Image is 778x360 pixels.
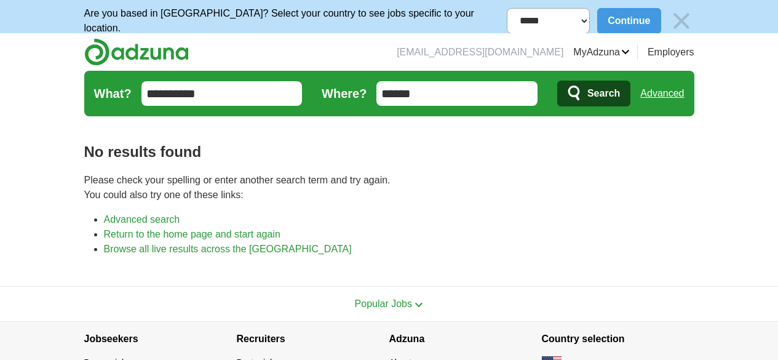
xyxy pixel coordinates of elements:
a: Return to the home page and start again [104,229,280,239]
button: Search [557,81,630,106]
a: Employers [648,45,694,60]
a: Browse all live results across the [GEOGRAPHIC_DATA] [104,244,352,254]
label: What? [94,84,132,103]
a: Advanced [640,81,684,106]
span: Popular Jobs [355,298,412,309]
img: toggle icon [415,302,423,308]
label: Where? [322,84,367,103]
p: Are you based in [GEOGRAPHIC_DATA]? Select your country to see jobs specific to your location. [84,6,507,36]
li: [EMAIL_ADDRESS][DOMAIN_NAME] [397,45,563,60]
a: MyAdzuna [573,45,630,60]
a: Advanced search [104,214,180,225]
h1: No results found [84,141,694,163]
p: Please check your spelling or enter another search term and try again. You could also try one of ... [84,173,694,202]
span: Search [587,81,620,106]
button: Continue [597,8,661,34]
img: Adzuna logo [84,38,189,66]
img: icon_close_no_bg.svg [669,8,694,34]
h4: Country selection [542,322,694,356]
